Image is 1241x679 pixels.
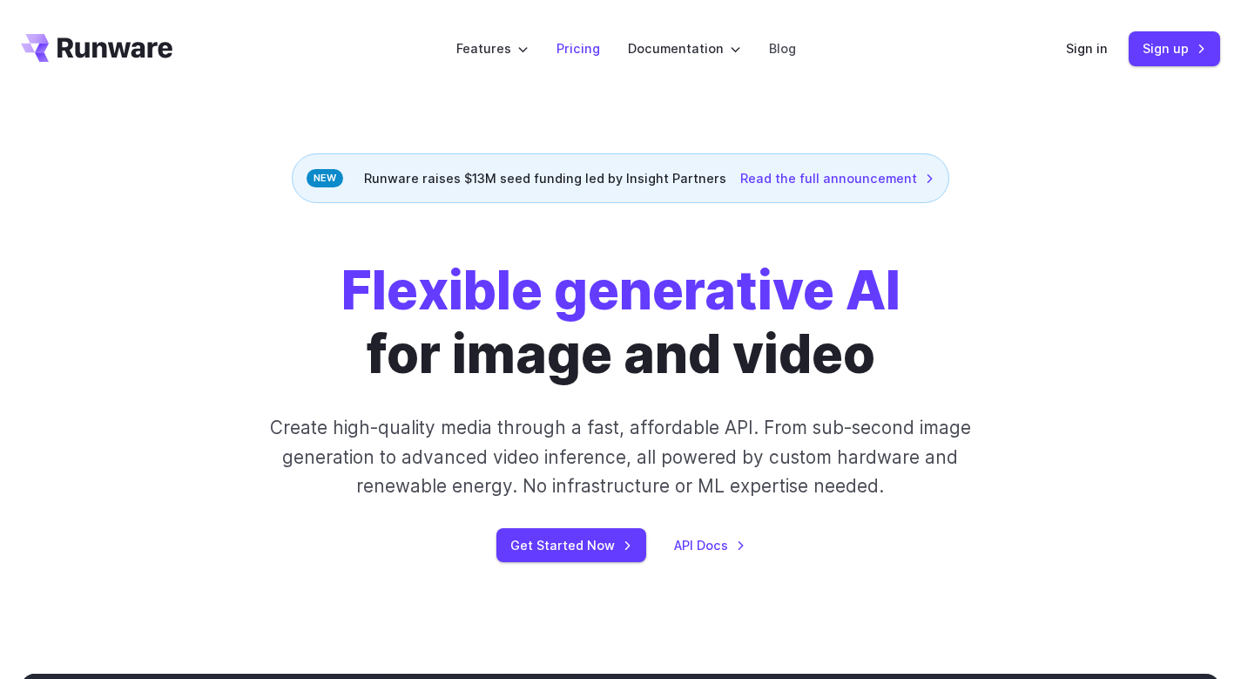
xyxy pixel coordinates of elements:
[456,38,529,58] label: Features
[628,38,741,58] label: Documentation
[21,34,172,62] a: Go to /
[341,258,900,323] strong: Flexible generative AI
[674,535,745,555] a: API Docs
[556,38,600,58] a: Pricing
[292,153,949,203] div: Runware raises $13M seed funding led by Insight Partners
[769,38,796,58] a: Blog
[1129,31,1220,65] a: Sign up
[496,528,646,562] a: Get Started Now
[740,168,934,188] a: Read the full announcement
[1066,38,1108,58] a: Sign in
[237,413,1004,500] p: Create high-quality media through a fast, affordable API. From sub-second image generation to adv...
[341,259,900,385] h1: for image and video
